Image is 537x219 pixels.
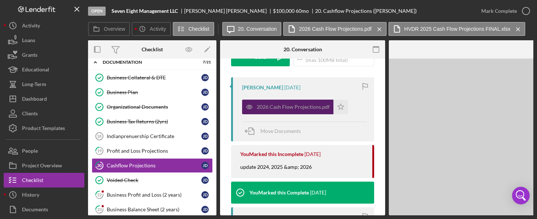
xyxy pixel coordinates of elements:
[107,148,201,154] div: Profit and Loss Projections
[22,62,49,79] div: Educational
[304,151,321,157] time: 2025-08-19 18:46
[184,8,273,14] div: [PERSON_NAME] [PERSON_NAME]
[97,148,102,153] tspan: 19
[107,89,201,95] div: Business Plan
[132,22,171,36] button: Activity
[284,85,300,90] time: 2025-08-29 06:48
[201,147,209,155] div: J D
[92,173,213,188] a: Voided CheckJD
[201,89,209,96] div: J D
[92,70,213,85] a: Business Collateral & DTEJD
[4,106,84,121] button: Clients
[4,188,84,202] button: History
[88,22,130,36] button: Overview
[4,48,84,62] button: Grants
[22,173,43,189] div: Checklist
[92,114,213,129] a: Business Tax Returns (2yrs)JD
[92,100,213,114] a: Organizational DocumentsJD
[92,129,213,144] a: 18Indianprenuership CertificateJD
[22,121,65,137] div: Product Templates
[4,62,84,77] button: Educational
[103,60,193,64] div: Documentation
[107,75,201,81] div: Business Collateral & DTE
[201,133,209,140] div: J D
[260,128,301,134] span: Move Documents
[22,144,38,160] div: People
[142,47,163,52] div: Checklist
[104,26,125,32] label: Overview
[4,92,84,106] button: Dashboard
[240,163,319,178] div: update 2024, 2025 &amp; 2026
[97,207,102,212] tspan: 23
[107,119,201,125] div: Business Tax Returns (2yrs)
[310,190,326,196] time: 2024-10-31 18:14
[22,18,40,35] div: Activity
[107,177,201,183] div: Voided Check
[4,173,84,188] button: Checklist
[299,26,372,32] label: 2026 Cash Flow Projections.pdf
[189,26,209,32] label: Checklist
[242,100,348,114] button: 2026 Cash Flow Projections.pdf
[222,22,282,36] button: 20. Conversation
[107,104,201,110] div: Organizational Documents
[173,22,214,36] button: Checklist
[4,121,84,136] button: Product Templates
[283,22,387,36] button: 2026 Cash Flow Projections.pdf
[22,202,48,219] div: Documents
[296,8,309,14] div: 60 mo
[257,104,330,110] div: 2026 Cash Flow Projections.pdf
[512,187,530,204] div: Open Intercom Messenger
[242,85,283,90] div: [PERSON_NAME]
[22,33,35,49] div: Loans
[249,190,309,196] div: You Marked this Complete
[92,85,213,100] a: Business PlanJD
[97,163,102,168] tspan: 20
[4,77,84,92] button: Long-Term
[284,47,322,52] div: 20. Conversation
[481,4,517,18] div: Mark Complete
[201,118,209,125] div: J D
[198,60,211,64] div: 7 / 21
[22,92,47,108] div: Dashboard
[201,103,209,111] div: J D
[4,158,84,173] button: Project Overview
[150,26,166,32] label: Activity
[22,106,38,123] div: Clients
[273,8,295,14] span: $100,000
[88,7,106,16] div: Open
[22,77,46,93] div: Long-Term
[107,192,201,198] div: Business Profit and Loss (2 years)
[4,202,84,217] button: Documents
[240,151,303,157] div: You Marked this Incomplete
[92,144,213,158] a: 19Profit and Loss ProjectionsJD
[107,207,201,212] div: Business Balance Sheet (2 years)
[22,48,37,64] div: Grants
[4,33,84,48] button: Loans
[22,158,62,175] div: Project Overview
[107,133,201,139] div: Indianprenuership Certificate
[201,191,209,198] div: J D
[201,162,209,169] div: J D
[201,206,209,213] div: J D
[92,188,213,202] a: 22Business Profit and Loss (2 years)JD
[92,202,213,217] a: 23Business Balance Sheet (2 years)JD
[315,8,417,14] div: 20. Cashflow Projections ([PERSON_NAME])
[112,8,178,14] b: Seven Eight Management LLC
[4,18,84,33] button: Activity
[107,163,201,168] div: Cashflow Projections
[97,134,101,138] tspan: 18
[388,22,525,36] button: HVDR 2025 Cash Flow Projections FINAL.xlsx
[4,144,84,158] a: People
